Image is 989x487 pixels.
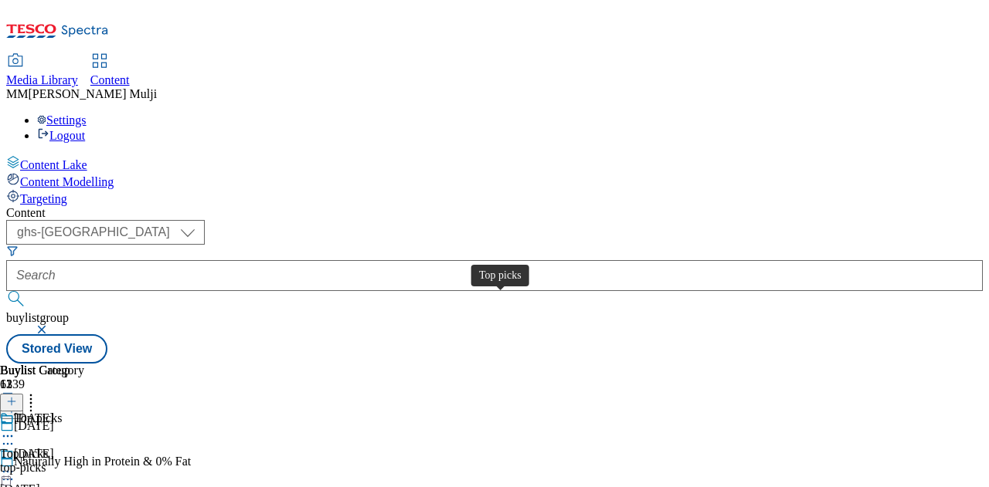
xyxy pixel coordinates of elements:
a: Content [90,55,130,87]
a: Settings [37,113,87,127]
span: [PERSON_NAME] Mulji [28,87,157,100]
span: Media Library [6,73,78,86]
span: MM [6,87,28,100]
a: Targeting [6,189,983,206]
div: Top picks [14,411,62,425]
span: Targeting [20,192,67,205]
a: Content Lake [6,155,983,172]
span: buylistgroup [6,311,69,324]
span: Content [90,73,130,86]
input: Search [6,260,983,291]
svg: Search Filters [6,245,19,257]
span: Content Lake [20,158,87,171]
button: Stored View [6,334,107,364]
a: Logout [37,129,85,142]
div: Content [6,206,983,220]
span: Content Modelling [20,175,114,188]
a: Media Library [6,55,78,87]
a: Content Modelling [6,172,983,189]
